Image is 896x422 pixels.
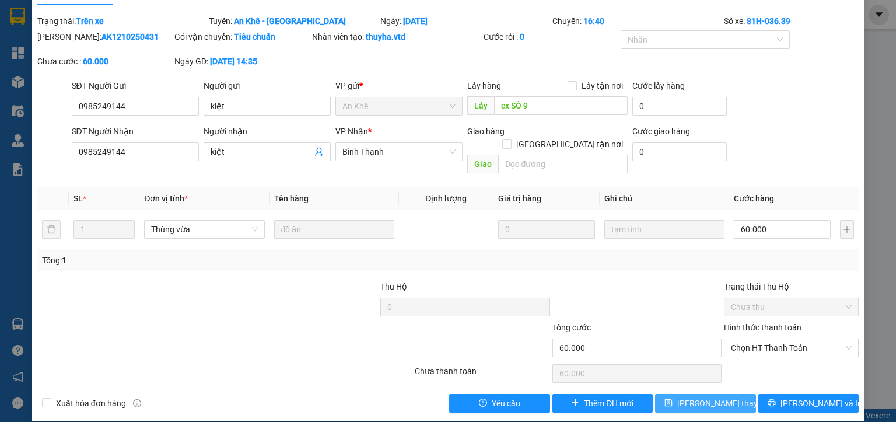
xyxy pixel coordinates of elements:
div: 0935537099 [10,38,103,54]
input: Dọc đường [494,96,628,115]
div: Quốc [10,24,103,38]
span: exclamation-circle [479,399,487,408]
div: Nhân viên tạo: [312,30,481,43]
button: exclamation-circleYêu cầu [449,394,550,413]
span: Định lượng [425,194,467,203]
span: plus [571,399,579,408]
span: Tổng cước [552,323,591,332]
div: Ngày: [379,15,551,27]
div: Chưa thanh toán [414,365,551,385]
b: 60.000 [83,57,108,66]
div: Gói vận chuyển: [174,30,309,43]
span: [PERSON_NAME] thay đổi [677,397,771,410]
label: Cước lấy hàng [632,81,685,90]
button: plus [840,220,854,239]
button: plusThêm ĐH mới [552,394,653,413]
span: Thu Hộ [380,282,407,291]
span: Đơn vị tính [144,194,188,203]
span: Nhận: [111,11,139,23]
button: save[PERSON_NAME] thay đổi [655,394,756,413]
span: Xuất hóa đơn hàng [51,397,131,410]
label: Hình thức thanh toán [724,323,801,332]
input: VD: Bàn, Ghế [274,220,394,239]
button: printer[PERSON_NAME] và In [758,394,859,413]
span: Lấy hàng [467,81,501,90]
div: Chuyến: [551,15,723,27]
div: Chưa cước : [37,55,172,68]
span: Chưa thu [731,298,852,316]
label: Cước giao hàng [632,127,690,136]
div: Trạng thái Thu Hộ [724,280,859,293]
b: [DATE] [403,16,428,26]
div: VP gửi [335,79,463,92]
b: thuyha.vtd [366,32,405,41]
div: Tuyến: [208,15,379,27]
span: SL [73,194,83,203]
div: Cước rồi : [484,30,618,43]
span: Thêm ĐH mới [584,397,633,410]
div: 0974957159 [111,38,205,54]
div: [PERSON_NAME]: [37,30,172,43]
div: Người nhận [204,125,331,138]
span: VP Nhận [335,127,368,136]
b: 81H-036.39 [747,16,790,26]
b: 0 [520,32,524,41]
b: Tiêu chuẩn [234,32,275,41]
span: Lấy tận nơi [577,79,628,92]
span: printer [768,399,776,408]
div: Tổng: 1 [42,254,346,267]
span: Cước hàng [734,194,774,203]
span: CC : [110,64,126,76]
div: Ngày GD: [174,55,309,68]
span: info-circle [133,399,141,407]
div: An Khê [10,10,103,24]
div: SĐT Người Gửi [72,79,199,92]
div: Số xe: [723,15,860,27]
button: delete [42,220,61,239]
span: Gửi: [10,11,28,23]
th: Ghi chú [600,187,729,210]
span: [GEOGRAPHIC_DATA] tận nơi [512,138,628,151]
span: user-add [314,147,324,156]
span: Giao hàng [467,127,505,136]
span: Lấy [467,96,494,115]
div: Tên hàng: bột nhứt ( : 1 ) [10,85,205,99]
div: Trạng thái: [36,15,208,27]
input: Cước lấy hàng [632,97,727,116]
b: 16:40 [583,16,604,26]
div: Bình Thạnh [111,10,205,24]
span: Yêu cầu [492,397,520,410]
b: AK1210250431 [101,32,159,41]
b: [DATE] 14:35 [210,57,257,66]
span: save [664,399,673,408]
span: Giao [467,155,498,173]
span: Giá trị hàng [498,194,541,203]
span: Chọn HT Thanh Toán [731,339,852,357]
input: 0 [498,220,595,239]
span: SL [129,83,145,100]
b: An Khê - [GEOGRAPHIC_DATA] [234,16,346,26]
span: [PERSON_NAME] và In [780,397,862,410]
div: 40.000 [110,61,206,78]
input: Ghi Chú [604,220,724,239]
div: SĐT Người Nhận [72,125,199,138]
span: Bình Thạnh [342,143,456,161]
b: Trên xe [76,16,104,26]
span: Tên hàng [274,194,309,203]
div: Người gửi [204,79,331,92]
span: Thùng vừa [151,221,257,238]
div: vân [111,24,205,38]
input: Cước giao hàng [632,142,727,161]
input: Dọc đường [498,155,628,173]
span: An Khê [342,97,456,115]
